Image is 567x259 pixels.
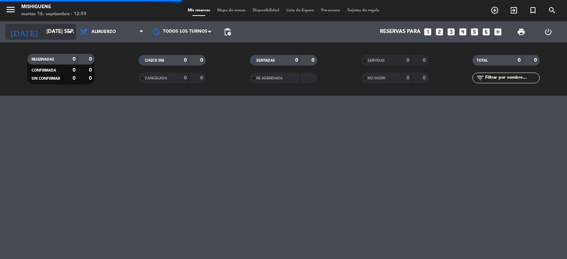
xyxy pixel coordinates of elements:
strong: 0 [406,75,409,80]
i: arrow_drop_down [66,28,74,36]
strong: 0 [184,75,187,80]
i: exit_to_app [510,6,518,15]
strong: 0 [89,68,93,73]
span: Disponibilidad [249,9,283,12]
span: CHECK INS [145,59,164,62]
i: add_box [493,27,503,36]
strong: 0 [534,58,538,63]
button: menu [5,4,16,17]
div: Mishiguene [21,4,86,11]
div: LOG OUT [535,21,562,43]
span: Pre-acceso [318,9,344,12]
span: Mapa de mesas [214,9,249,12]
i: menu [5,4,16,15]
i: looks_6 [482,27,491,36]
i: looks_one [423,27,432,36]
strong: 0 [200,75,204,80]
i: looks_two [435,27,444,36]
strong: 0 [89,57,93,62]
span: RESERVADAS [32,58,54,61]
strong: 0 [184,58,187,63]
strong: 0 [311,58,316,63]
i: looks_5 [470,27,479,36]
span: CONFIRMADA [32,69,56,72]
i: filter_list [476,74,484,82]
strong: 0 [73,57,75,62]
div: martes 16. septiembre - 12:59 [21,11,86,18]
strong: 0 [73,76,75,81]
strong: 0 [73,68,75,73]
strong: 0 [200,58,204,63]
span: Mis reservas [184,9,214,12]
span: RE AGENDADA [256,77,282,80]
span: SERVIDAS [367,59,385,62]
span: TOTAL [477,59,488,62]
span: pending_actions [223,28,232,36]
span: NO SHOW [367,77,386,80]
i: power_settings_new [544,28,552,36]
i: add_circle_outline [490,6,499,15]
i: [DATE] [5,24,43,40]
input: Filtrar por nombre... [484,74,539,82]
span: Almuerzo [91,29,116,34]
strong: 0 [89,76,93,81]
span: SIN CONFIRMAR [32,77,60,80]
span: SENTADAS [256,59,275,62]
i: turned_in_not [529,6,537,15]
span: Tarjetas de regalo [344,9,383,12]
span: Reservas para [380,29,421,35]
strong: 0 [423,58,427,63]
strong: 0 [423,75,427,80]
strong: 0 [406,58,409,63]
i: search [548,6,556,15]
strong: 0 [518,58,521,63]
span: Lista de Espera [283,9,318,12]
i: looks_3 [447,27,456,36]
span: print [517,28,526,36]
strong: 0 [295,58,298,63]
span: CANCELADA [145,77,167,80]
i: looks_4 [458,27,467,36]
